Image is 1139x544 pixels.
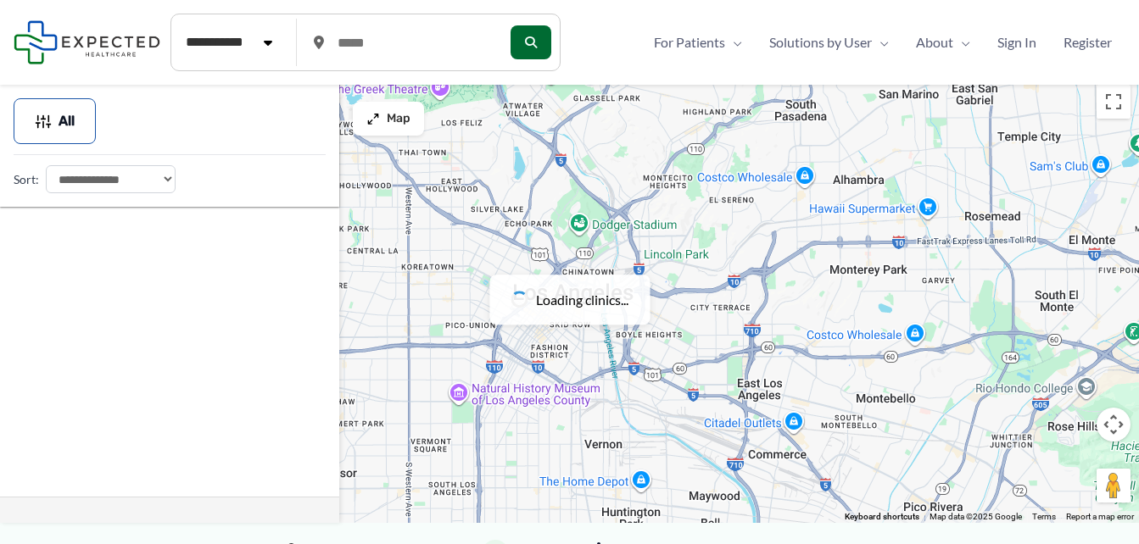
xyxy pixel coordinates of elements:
[59,115,75,127] span: All
[536,287,628,313] span: Loading clinics...
[872,30,889,55] span: Menu Toggle
[654,30,725,55] span: For Patients
[353,102,424,136] button: Map
[14,169,39,191] label: Sort:
[1066,512,1134,521] a: Report a map error
[953,30,970,55] span: Menu Toggle
[14,98,96,144] button: All
[1032,512,1056,521] a: Terms
[725,30,742,55] span: Menu Toggle
[366,112,380,125] img: Maximize
[769,30,872,55] span: Solutions by User
[1097,408,1131,441] button: Map camera controls
[916,30,953,55] span: About
[997,30,1036,55] span: Sign In
[845,511,919,523] button: Keyboard shortcuts
[387,112,410,126] span: Map
[1050,30,1125,55] a: Register
[902,30,984,55] a: AboutMenu Toggle
[14,20,160,64] img: Expected Healthcare Logo - side, dark font, small
[930,512,1022,521] span: Map data ©2025 Google
[35,113,52,130] img: Filter
[1097,469,1131,502] button: Drag Pegman onto the map to open Street View
[1064,30,1112,55] span: Register
[1097,85,1131,119] button: Toggle fullscreen view
[984,30,1050,55] a: Sign In
[756,30,902,55] a: Solutions by UserMenu Toggle
[640,30,756,55] a: For PatientsMenu Toggle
